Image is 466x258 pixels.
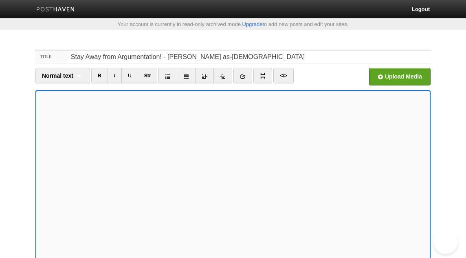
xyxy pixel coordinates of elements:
[108,68,122,83] a: I
[242,21,263,27] a: Upgrade
[35,50,68,63] label: Title
[433,230,458,254] iframe: Help Scout Beacon - Open
[121,68,138,83] a: U
[138,68,158,83] a: Str
[91,68,108,83] a: B
[273,68,293,83] a: </>
[29,22,437,27] div: Your account is currently in read-only archived mode. to add new posts and edit your sites.
[36,7,75,13] img: Posthaven-bar
[42,72,73,79] span: Normal text
[260,73,266,79] img: pagebreak-icon.png
[144,73,151,79] del: Str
